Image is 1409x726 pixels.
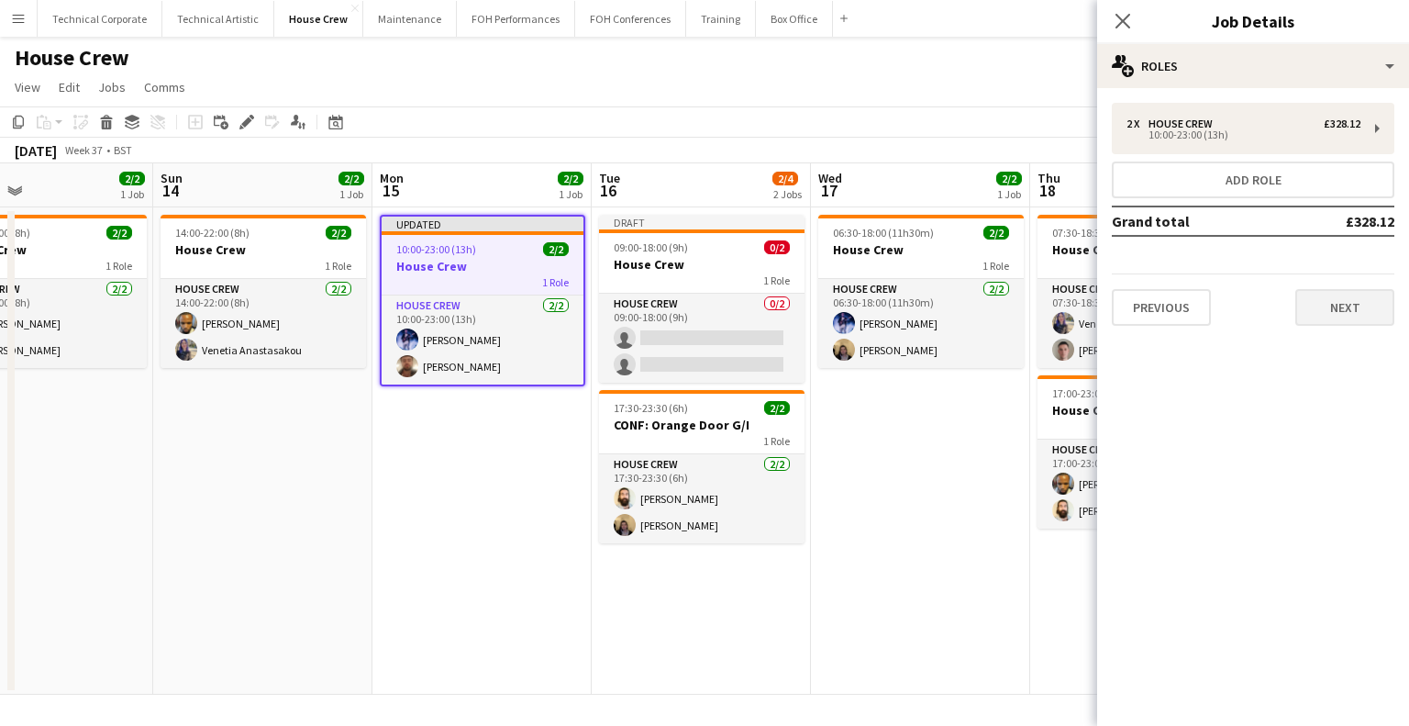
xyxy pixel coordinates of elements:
[1112,289,1211,326] button: Previous
[1037,375,1243,529] app-job-card: 17:00-23:00 (6h)2/2House Crew1 RoleHouse Crew2/217:00-23:00 (6h)[PERSON_NAME][PERSON_NAME]
[161,170,183,186] span: Sun
[818,241,1024,258] h3: House Crew
[1126,130,1360,140] div: 10:00-23:00 (13h)
[338,172,364,185] span: 2/2
[756,1,833,37] button: Box Office
[599,390,804,543] app-job-card: 17:30-23:30 (6h)2/2CONF: Orange Door G/I1 RoleHouse Crew2/217:30-23:30 (6h)[PERSON_NAME][PERSON_N...
[144,79,185,95] span: Comms
[818,279,1024,368] app-card-role: House Crew2/206:30-18:00 (11h30m)[PERSON_NAME][PERSON_NAME]
[91,75,133,99] a: Jobs
[175,226,250,240] span: 14:00-22:00 (8h)
[996,172,1022,185] span: 2/2
[162,1,274,37] button: Technical Artistic
[326,226,351,240] span: 2/2
[7,75,48,99] a: View
[158,180,183,201] span: 14
[105,259,132,273] span: 1 Role
[1037,402,1243,419] h3: House Crew
[1037,241,1243,258] h3: House Crew
[457,1,575,37] button: FOH Performances
[59,79,80,95] span: Edit
[815,180,842,201] span: 17
[161,279,366,368] app-card-role: House Crew2/214:00-22:00 (8h)[PERSON_NAME]Venetia Anastasakou
[1037,440,1243,529] app-card-role: House Crew2/217:00-23:00 (6h)[PERSON_NAME][PERSON_NAME]
[599,294,804,383] app-card-role: House Crew0/209:00-18:00 (9h)
[1112,207,1285,236] td: Grand total
[363,1,457,37] button: Maintenance
[98,79,126,95] span: Jobs
[772,172,798,185] span: 2/4
[599,454,804,543] app-card-role: House Crew2/217:30-23:30 (6h)[PERSON_NAME][PERSON_NAME]
[1097,9,1409,33] h3: Job Details
[1037,279,1243,368] app-card-role: House Crew2/207:30-18:30 (11h)Venetia Anastasakou[PERSON_NAME]
[38,1,162,37] button: Technical Corporate
[596,180,620,201] span: 16
[599,417,804,433] h3: CONF: Orange Door G/I
[599,170,620,186] span: Tue
[161,241,366,258] h3: House Crew
[396,242,476,256] span: 10:00-23:00 (13h)
[382,217,583,231] div: Updated
[818,170,842,186] span: Wed
[382,258,583,274] h3: House Crew
[599,256,804,273] h3: House Crew
[15,141,57,160] div: [DATE]
[161,215,366,368] app-job-card: 14:00-22:00 (8h)2/2House Crew1 RoleHouse Crew2/214:00-22:00 (8h)[PERSON_NAME]Venetia Anastasakou
[377,180,404,201] span: 15
[380,215,585,386] app-job-card: Updated10:00-23:00 (13h)2/2House Crew1 RoleHouse Crew2/210:00-23:00 (13h)[PERSON_NAME][PERSON_NAME]
[61,143,106,157] span: Week 37
[1112,162,1394,198] button: Add role
[818,215,1024,368] app-job-card: 06:30-18:00 (11h30m)2/2House Crew1 RoleHouse Crew2/206:30-18:00 (11h30m)[PERSON_NAME][PERSON_NAME]
[763,274,790,287] span: 1 Role
[1052,226,1132,240] span: 07:30-18:30 (11h)
[339,187,363,201] div: 1 Job
[614,240,688,254] span: 09:00-18:00 (9h)
[51,75,87,99] a: Edit
[119,172,145,185] span: 2/2
[558,172,583,185] span: 2/2
[1126,117,1148,130] div: 2 x
[1052,386,1126,400] span: 17:00-23:00 (6h)
[114,143,132,157] div: BST
[106,226,132,240] span: 2/2
[543,242,569,256] span: 2/2
[763,434,790,448] span: 1 Role
[274,1,363,37] button: House Crew
[1148,117,1220,130] div: House Crew
[833,226,934,240] span: 06:30-18:00 (11h30m)
[137,75,193,99] a: Comms
[15,44,129,72] h1: House Crew
[997,187,1021,201] div: 1 Job
[1035,180,1060,201] span: 18
[982,259,1009,273] span: 1 Role
[1295,289,1394,326] button: Next
[382,296,583,385] app-card-role: House Crew2/210:00-23:00 (13h)[PERSON_NAME][PERSON_NAME]
[575,1,686,37] button: FOH Conferences
[1285,207,1394,236] td: £328.12
[773,187,802,201] div: 2 Jobs
[325,259,351,273] span: 1 Role
[764,401,790,415] span: 2/2
[614,401,688,415] span: 17:30-23:30 (6h)
[1037,170,1060,186] span: Thu
[983,226,1009,240] span: 2/2
[599,215,804,383] app-job-card: Draft09:00-18:00 (9h)0/2House Crew1 RoleHouse Crew0/209:00-18:00 (9h)
[1037,215,1243,368] app-job-card: 07:30-18:30 (11h)2/2House Crew1 RoleHouse Crew2/207:30-18:30 (11h)Venetia Anastasakou[PERSON_NAME]
[764,240,790,254] span: 0/2
[120,187,144,201] div: 1 Job
[686,1,756,37] button: Training
[380,170,404,186] span: Mon
[559,187,582,201] div: 1 Job
[1324,117,1360,130] div: £328.12
[15,79,40,95] span: View
[1097,44,1409,88] div: Roles
[599,215,804,229] div: Draft
[542,275,569,289] span: 1 Role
